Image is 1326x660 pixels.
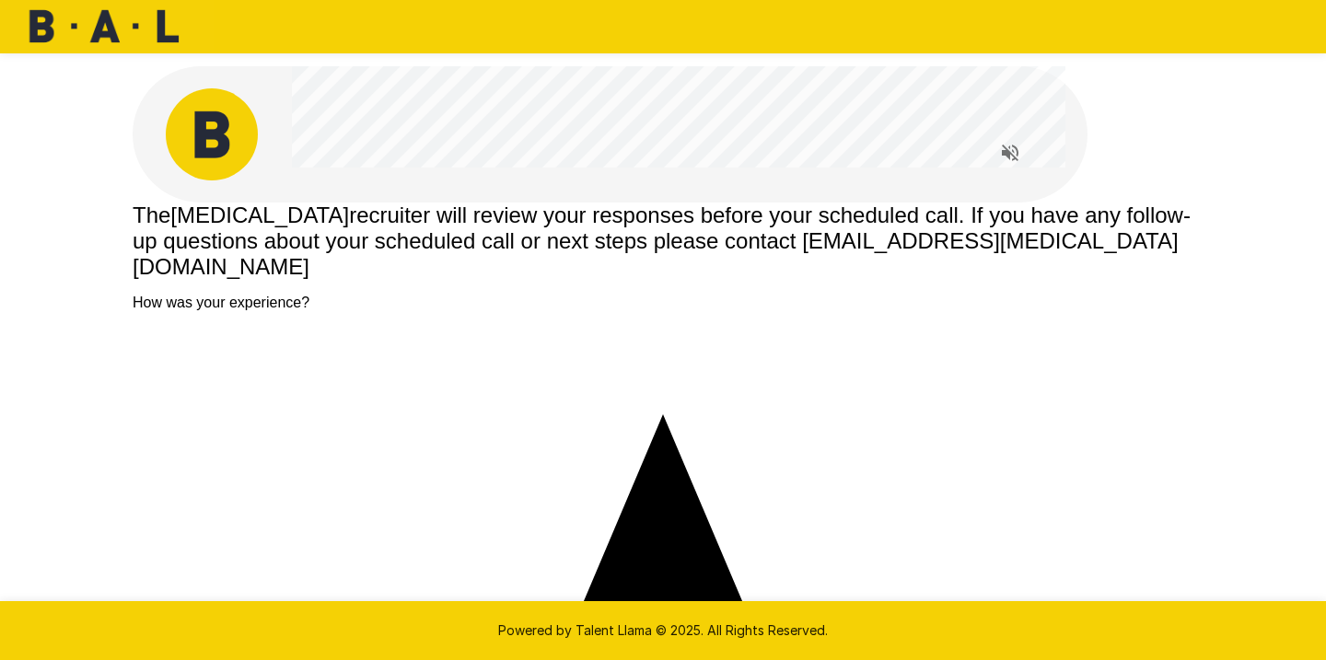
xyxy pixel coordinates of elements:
[170,203,349,227] span: [MEDICAL_DATA]
[166,88,258,180] img: bal_avatar.png
[992,134,1029,171] button: Read questions aloud
[133,203,170,227] span: The
[133,203,1191,279] span: recruiter will review your responses before your scheduled call. If you have any follow-up questi...
[133,295,1193,311] p: How was your experience?
[22,621,1304,640] p: Powered by Talent Llama © 2025. All Rights Reserved.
